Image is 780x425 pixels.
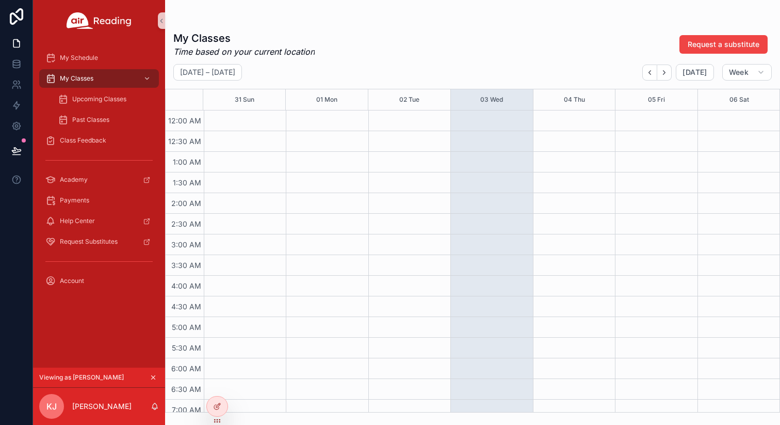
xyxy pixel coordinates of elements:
[39,191,159,210] a: Payments
[39,170,159,189] a: Academy
[399,89,419,110] button: 02 Tue
[52,90,159,108] a: Upcoming Classes
[722,64,772,81] button: Week
[729,89,749,110] button: 06 Sat
[60,54,98,62] span: My Schedule
[169,385,204,393] span: 6:30 AM
[683,68,707,77] span: [DATE]
[72,116,109,124] span: Past Classes
[52,111,159,129] a: Past Classes
[173,31,315,45] h1: My Classes
[169,323,204,332] span: 5:00 AM
[169,302,204,311] span: 4:30 AM
[169,364,204,373] span: 6:00 AM
[72,95,126,103] span: Upcoming Classes
[60,217,95,225] span: Help Center
[169,261,204,270] span: 3:30 AM
[169,281,204,290] span: 4:00 AM
[480,89,503,110] button: 03 Wed
[676,64,713,81] button: [DATE]
[39,131,159,150] a: Class Feedback
[180,67,235,77] h2: [DATE] – [DATE]
[67,12,132,29] img: App logo
[679,35,768,54] button: Request a substitute
[235,89,254,110] button: 31 Sun
[170,178,204,187] span: 1:30 AM
[166,137,204,146] span: 12:30 AM
[39,49,159,67] a: My Schedule
[72,401,132,412] p: [PERSON_NAME]
[60,74,93,83] span: My Classes
[39,272,159,290] a: Account
[39,69,159,88] a: My Classes
[642,65,657,81] button: Back
[39,212,159,230] a: Help Center
[729,68,749,77] span: Week
[60,196,89,204] span: Payments
[46,400,57,413] span: KJ
[39,373,124,382] span: Viewing as [PERSON_NAME]
[169,343,204,352] span: 5:30 AM
[60,176,88,184] span: Academy
[169,240,204,249] span: 3:00 AM
[166,116,204,125] span: 12:00 AM
[39,232,159,251] a: Request Substitutes
[169,199,204,208] span: 2:00 AM
[688,39,759,50] span: Request a substitute
[60,238,118,246] span: Request Substitutes
[33,41,165,304] div: scrollable content
[60,136,106,145] span: Class Feedback
[648,89,665,110] button: 05 Fri
[60,277,84,285] span: Account
[170,158,204,166] span: 1:00 AM
[657,65,672,81] button: Next
[316,89,337,110] button: 01 Mon
[564,89,585,110] button: 04 Thu
[173,45,315,58] em: Time based on your current location
[169,219,204,228] span: 2:30 AM
[169,405,204,414] span: 7:00 AM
